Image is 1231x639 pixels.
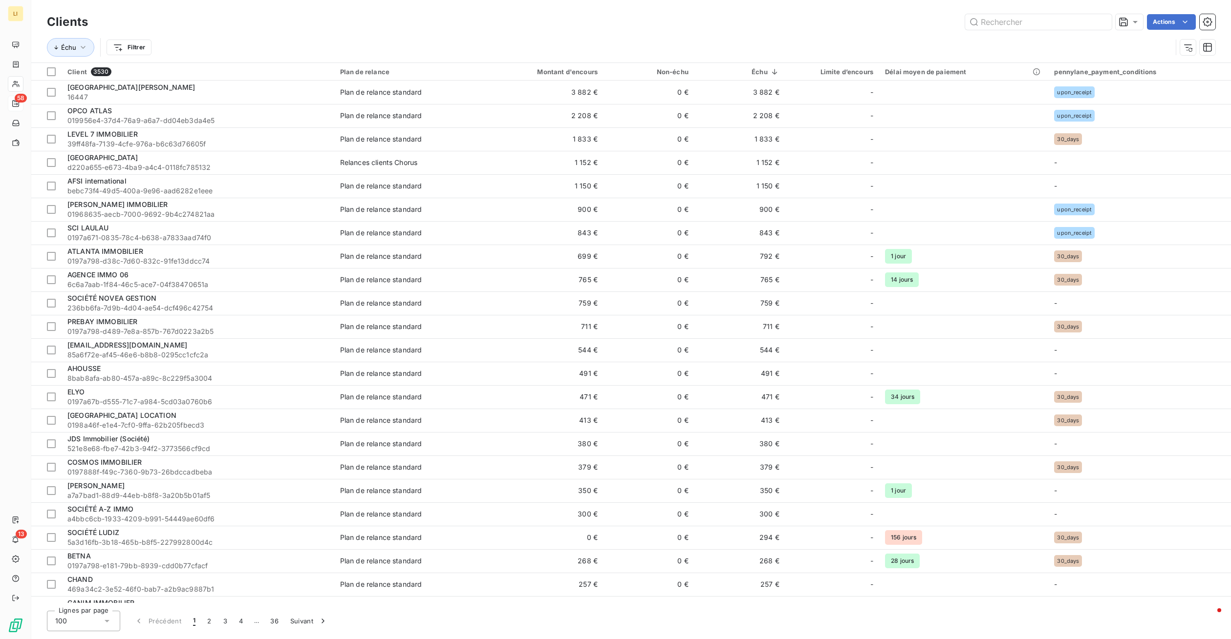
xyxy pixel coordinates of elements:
[340,369,422,378] div: Plan de relance standard
[67,186,328,196] span: bebc73f4-49d5-400a-9e96-aad6282e1eee
[340,462,422,472] div: Plan de relance standard
[482,104,604,127] td: 2 208 €
[482,268,604,291] td: 765 €
[482,573,604,596] td: 257 €
[870,369,873,378] span: -
[694,127,785,151] td: 1 833 €
[482,174,604,198] td: 1 150 €
[67,163,328,172] span: d220a655-e673-4ba9-a4c4-0118fc785132
[15,94,27,103] span: 58
[694,151,785,174] td: 1 152 €
[604,455,694,479] td: 0 €
[965,14,1112,30] input: Rechercher
[604,409,694,432] td: 0 €
[694,221,785,245] td: 843 €
[694,362,785,385] td: 491 €
[8,6,23,21] div: LI
[340,579,422,589] div: Plan de relance standard
[67,341,187,349] span: [EMAIL_ADDRESS][DOMAIN_NAME]
[67,106,112,115] span: OPCO ATLAS
[67,224,109,232] span: SCI LAULAU
[885,249,912,264] span: 1 jour
[604,151,694,174] td: 0 €
[16,530,27,538] span: 13
[870,439,873,449] span: -
[340,556,422,566] div: Plan de relance standard
[233,611,249,631] button: 4
[870,298,873,308] span: -
[870,275,873,285] span: -
[47,38,94,57] button: Échu
[67,528,119,536] span: SOCIÉTÉ LUDIZ
[609,68,689,76] div: Non-échu
[482,479,604,502] td: 350 €
[67,561,328,571] span: 0197a798-e181-79bb-8939-cdd0b77cfacf
[870,134,873,144] span: -
[694,291,785,315] td: 759 €
[67,303,328,313] span: 236bb6fa-7d9b-4d04-ae54-dcf496c42754
[67,444,328,453] span: 521e8e68-fbe7-42b3-94f2-3773566cf9cd
[67,139,328,149] span: 39ff48fa-7139-4cfe-976a-b6c63d76605f
[482,409,604,432] td: 413 €
[1057,324,1079,330] span: 30_days
[870,228,873,238] span: -
[67,280,328,289] span: 6c6a7aab-1f84-46c5-ace7-04f38470651a
[1054,486,1057,495] span: -
[340,111,422,121] div: Plan de relance standard
[67,153,138,162] span: [GEOGRAPHIC_DATA]
[604,502,694,526] td: 0 €
[482,549,604,573] td: 268 €
[67,270,129,279] span: AGENCE IMMO 06
[91,67,111,76] span: 3530
[67,200,168,208] span: [PERSON_NAME] IMMOBILIER
[67,256,328,266] span: 0197a798-d38c-7d60-832c-91fe13ddcc74
[340,439,422,449] div: Plan de relance standard
[604,174,694,198] td: 0 €
[870,509,873,519] span: -
[249,613,264,629] span: …
[67,317,138,326] span: PREBAY IMMOBILIER
[8,618,23,633] img: Logo LeanPay
[604,127,694,151] td: 0 €
[604,198,694,221] td: 0 €
[340,415,422,425] div: Plan de relance standard
[482,198,604,221] td: 900 €
[340,322,422,331] div: Plan de relance standard
[700,68,779,76] div: Échu
[482,362,604,385] td: 491 €
[61,43,76,51] span: Échu
[870,556,873,566] span: -
[870,415,873,425] span: -
[482,385,604,409] td: 471 €
[694,573,785,596] td: 257 €
[340,181,422,191] div: Plan de relance standard
[870,533,873,542] span: -
[482,81,604,104] td: 3 882 €
[482,338,604,362] td: 544 €
[67,373,328,383] span: 8bab8afa-ab80-457a-a89c-8c229f5a3004
[694,409,785,432] td: 413 €
[264,611,284,631] button: 36
[870,579,873,589] span: -
[694,385,785,409] td: 471 €
[67,177,127,185] span: AFSI international
[1054,346,1057,354] span: -
[870,205,873,214] span: -
[55,616,67,626] span: 100
[47,13,88,31] h3: Clients
[67,116,328,125] span: 019956e4-37d4-76a9-a6a7-dd04eb3da4e5
[482,526,604,549] td: 0 €
[482,151,604,174] td: 1 152 €
[1147,14,1196,30] button: Actions
[604,549,694,573] td: 0 €
[217,611,233,631] button: 3
[604,573,694,596] td: 0 €
[1057,230,1092,236] span: upon_receipt
[67,584,328,594] span: 469a34c2-3e52-46f0-bab7-a2b9ac9887b1
[67,388,85,396] span: ELYO
[694,315,785,338] td: 711 €
[604,268,694,291] td: 0 €
[870,87,873,97] span: -
[1054,369,1057,377] span: -
[604,315,694,338] td: 0 €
